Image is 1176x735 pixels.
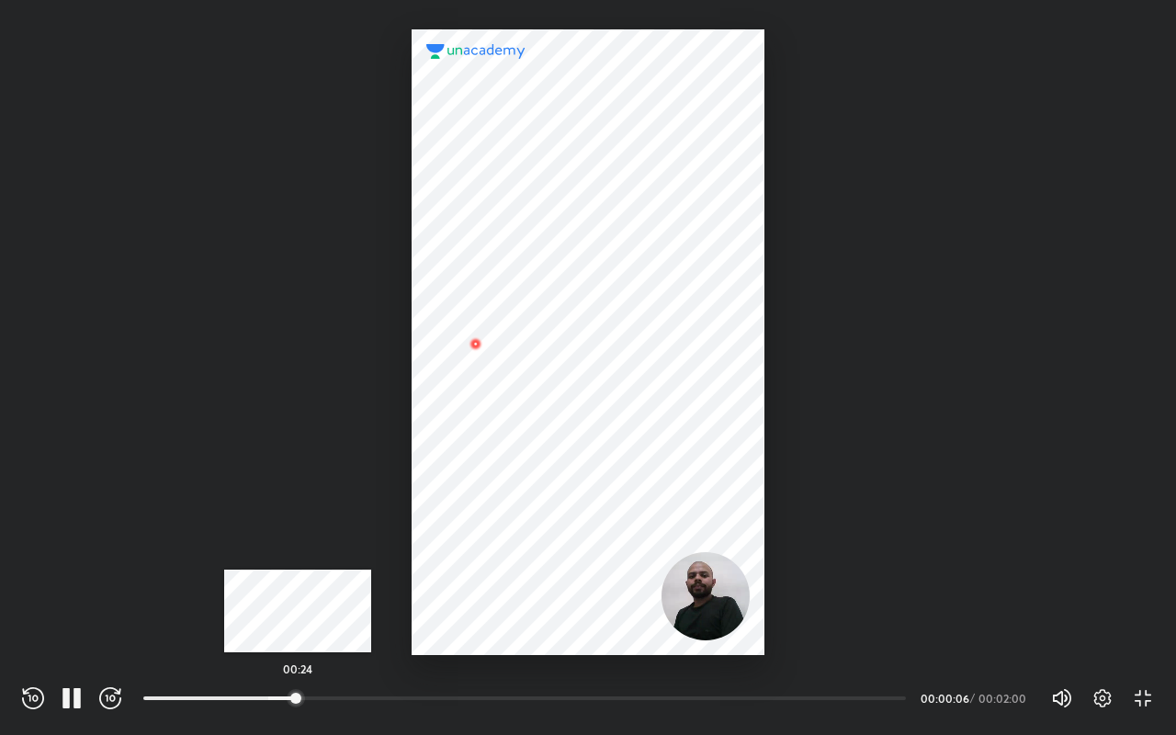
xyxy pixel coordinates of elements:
h5: 00:24 [283,663,312,674]
div: 00:02:00 [978,693,1029,704]
div: 00:00:06 [921,693,967,704]
div: / [970,693,975,704]
img: logo.2a7e12a2.svg [426,44,526,59]
img: wMgqJGBwKWe8AAAAABJRU5ErkJggg== [465,333,487,355]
